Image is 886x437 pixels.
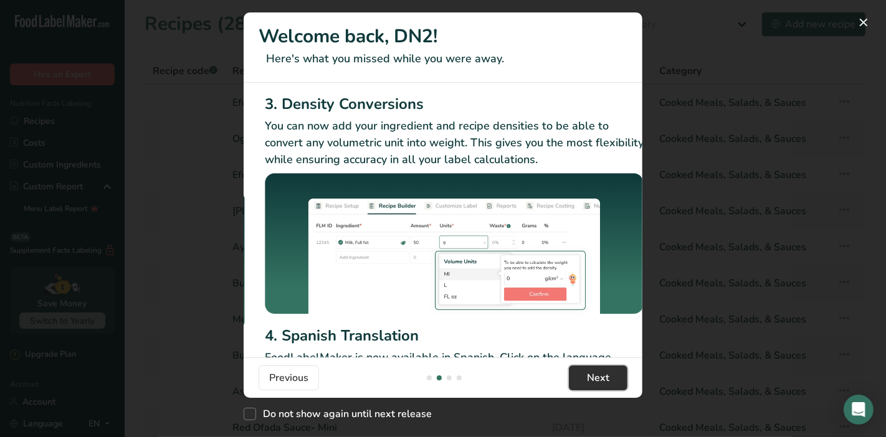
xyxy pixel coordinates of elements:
[259,22,627,50] h1: Welcome back, DN2!
[569,365,627,390] button: Next
[259,50,627,67] p: Here's what you missed while you were away.
[265,324,644,347] h2: 4. Spanish Translation
[265,93,644,115] h2: 3. Density Conversions
[265,118,644,168] p: You can now add your ingredient and recipe densities to be able to convert any volumetric unit in...
[587,370,609,385] span: Next
[265,349,644,383] p: FoodLabelMaker is now available in Spanish. Click on the language dropdown in the sidebar to swit...
[269,370,308,385] span: Previous
[256,408,432,420] span: Do not show again until next release
[259,365,319,390] button: Previous
[265,173,644,320] img: Density Conversions
[844,395,874,425] div: Open Intercom Messenger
